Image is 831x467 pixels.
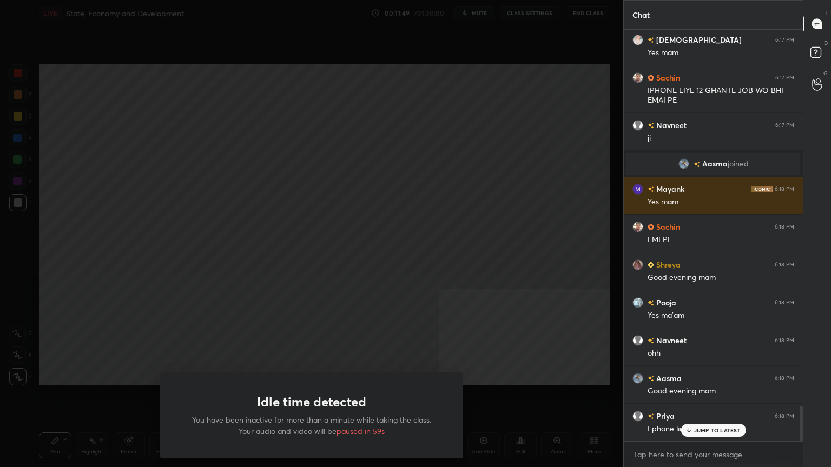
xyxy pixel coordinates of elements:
[624,30,803,441] div: grid
[648,424,794,435] div: I phone line vs rasan line
[751,186,773,192] img: iconic-dark.1390631f.png
[632,373,643,384] img: 7514ee12bd62490693ab146be99e654a.jpg
[632,222,643,232] img: c0c3d9196a294f4391de7f270798cde8.jpg
[186,414,437,437] p: You have been inactive for more than a minute while taking the class. Your audio and video will be
[654,372,682,384] h6: Aasma
[824,39,828,47] p: D
[624,1,658,29] p: Chat
[648,262,654,268] img: Learner_Badge_beginner_1_8b307cf2a0.svg
[825,9,828,17] p: T
[648,376,654,382] img: no-rating-badge.077c3623.svg
[654,221,680,232] h6: Sachin
[648,133,794,144] div: ji
[678,158,689,169] img: 7514ee12bd62490693ab146be99e654a.jpg
[694,427,741,433] p: JUMP TO LATEST
[648,348,794,359] div: ohh
[632,72,643,83] img: c0c3d9196a294f4391de7f270798cde8.jpg
[648,224,654,230] img: Learner_Badge_hustler_a18805edde.svg
[775,37,794,43] div: 6:17 PM
[648,37,654,43] img: no-rating-badge.077c3623.svg
[648,186,654,192] img: no-rating-badge.077c3623.svg
[702,159,728,168] span: Aasma
[775,299,794,306] div: 6:18 PM
[648,85,794,106] div: IPHONE LIYE 12 GHANTE JOB WO BHI EMAI PE
[775,224,794,230] div: 6:18 PM
[654,34,742,45] h6: [DEMOGRAPHIC_DATA]
[632,35,643,45] img: 01e10eeacd2c4f8e99796ea762c37a9f.jpg
[337,426,385,436] span: paused in 59s
[632,120,643,131] img: default.png
[648,338,654,344] img: no-rating-badge.077c3623.svg
[775,186,794,192] div: 6:18 PM
[632,411,643,422] img: default.png
[632,297,643,308] img: 91da875aac1f48038553f1acd9e51e72.jpg
[654,335,687,346] h6: Navneet
[728,159,749,168] span: joined
[654,259,681,270] h6: Shreya
[648,235,794,245] div: EMI PE
[775,75,794,81] div: 6:17 PM
[654,297,676,308] h6: Pooja
[648,75,654,81] img: Learner_Badge_hustler_a18805edde.svg
[648,300,654,306] img: no-rating-badge.077c3623.svg
[775,122,794,129] div: 6:17 PM
[775,375,794,382] div: 6:18 PM
[694,162,700,168] img: no-rating-badge.077c3623.svg
[257,394,366,410] h1: Idle time detected
[648,123,654,129] img: no-rating-badge.077c3623.svg
[648,413,654,419] img: no-rating-badge.077c3623.svg
[648,48,794,58] div: Yes mam
[654,72,680,83] h6: Sachin
[775,337,794,344] div: 6:18 PM
[775,413,794,419] div: 6:18 PM
[632,335,643,346] img: default.png
[632,259,643,270] img: 686a03e7b09842bab0962c898401b708.jpg
[654,410,675,422] h6: Priya
[648,386,794,397] div: Good evening mam
[648,197,794,208] div: Yes mam
[654,183,684,195] h6: Mayank
[654,119,687,131] h6: Navneet
[632,184,643,195] img: f4867734de5549c088734c4c9116c2cb.jpg
[775,262,794,268] div: 6:18 PM
[648,272,794,283] div: Good evening mam
[648,310,794,321] div: Yes ma'am
[823,69,828,77] p: G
